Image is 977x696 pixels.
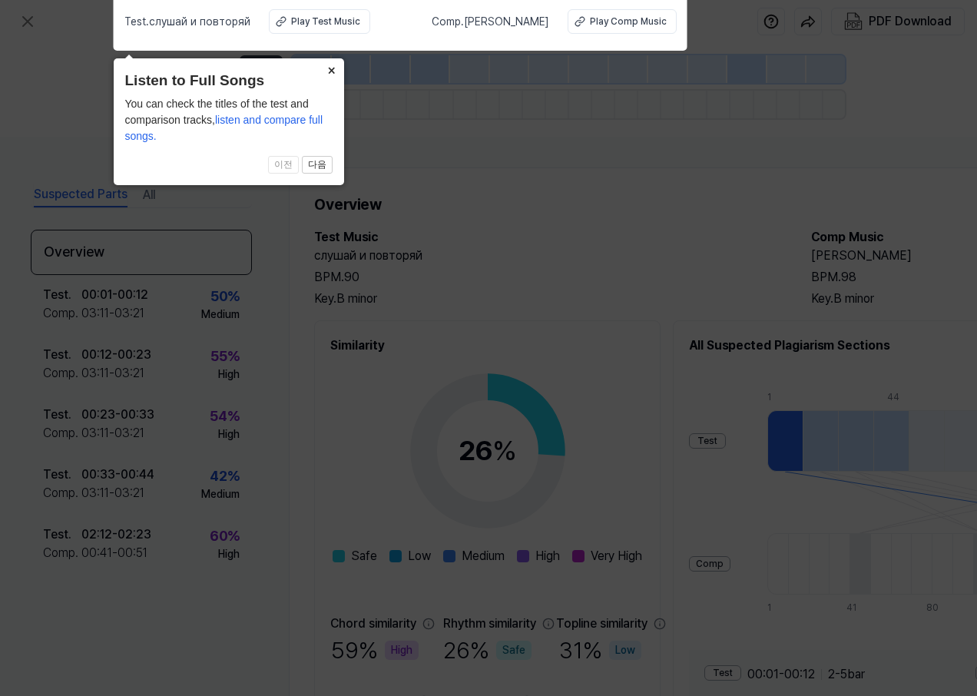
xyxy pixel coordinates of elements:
[302,156,333,174] button: 다음
[124,14,250,30] span: Test . слушай и повторяй
[568,9,677,34] button: Play Comp Music
[125,96,333,144] div: You can check the titles of the test and comparison tracks,
[125,114,323,142] span: listen and compare full songs.
[590,15,667,28] div: Play Comp Music
[125,70,333,92] header: Listen to Full Songs
[269,9,370,34] button: Play Test Music
[432,14,549,30] span: Comp . [PERSON_NAME]
[320,58,344,80] button: Close
[291,15,360,28] div: Play Test Music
